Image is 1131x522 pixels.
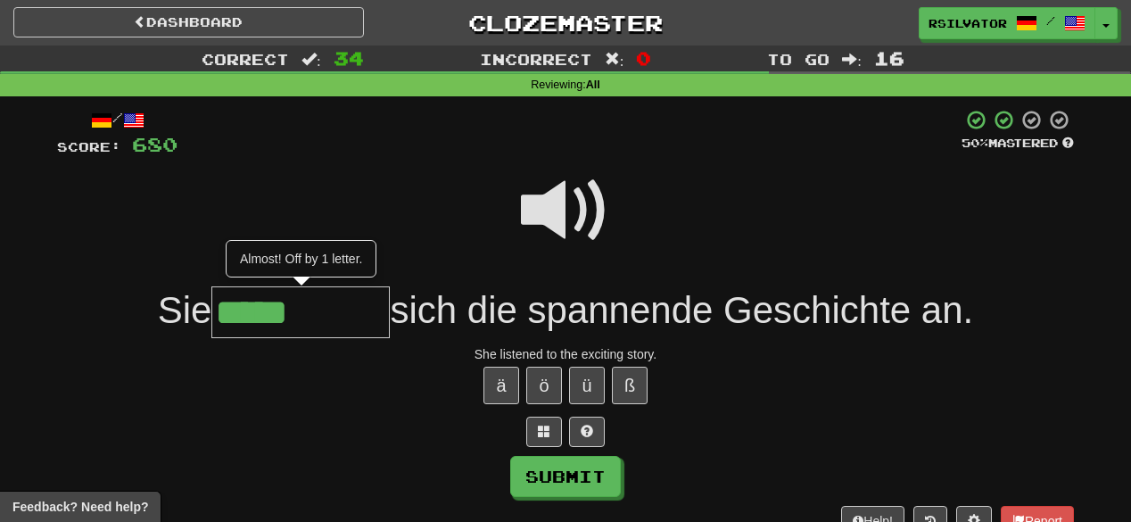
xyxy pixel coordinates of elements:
[526,417,562,447] button: Switch sentence to multiple choice alt+p
[301,52,321,67] span: :
[569,417,605,447] button: Single letter hint - you only get 1 per sentence and score half the points! alt+h
[526,367,562,404] button: ö
[586,79,600,91] strong: All
[480,50,592,68] span: Incorrect
[202,50,289,68] span: Correct
[569,367,605,404] button: ü
[636,47,651,69] span: 0
[962,136,988,150] span: 50 %
[132,133,177,155] span: 680
[962,136,1074,152] div: Mastered
[929,15,1007,31] span: rsilvator
[12,498,148,516] span: Open feedback widget
[334,47,364,69] span: 34
[57,109,177,131] div: /
[919,7,1095,39] a: rsilvator /
[483,367,519,404] button: ä
[612,367,648,404] button: ß
[767,50,830,68] span: To go
[510,456,621,497] button: Submit
[57,345,1074,363] div: She listened to the exciting story.
[240,252,362,266] span: Almost! Off by 1 letter.
[874,47,904,69] span: 16
[391,7,741,38] a: Clozemaster
[842,52,862,67] span: :
[390,289,973,331] span: sich die spannende Geschichte an.
[605,52,624,67] span: :
[158,289,212,331] span: Sie
[13,7,364,37] a: Dashboard
[57,139,121,154] span: Score:
[1046,14,1055,27] span: /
